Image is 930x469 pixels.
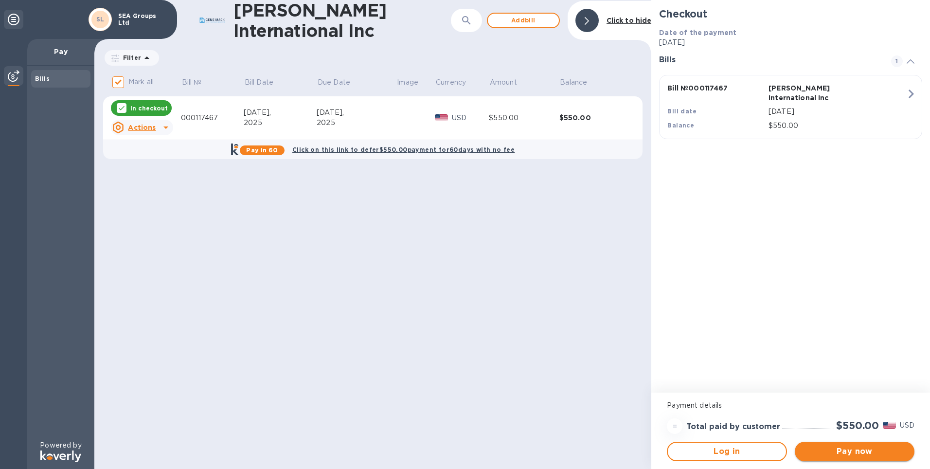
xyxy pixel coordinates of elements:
b: Click to hide [607,17,652,24]
img: Logo [40,451,81,462]
div: 2025 [317,118,396,128]
span: Balance [560,77,600,88]
p: Due Date [318,77,350,88]
div: [DATE], [317,108,396,118]
span: Due Date [318,77,363,88]
b: Date of the payment [659,29,736,36]
button: Pay now [795,442,914,461]
p: Filter [119,54,141,62]
span: Bill № [182,77,215,88]
b: Bill date [667,108,697,115]
h3: Bills [659,55,879,65]
p: Powered by [40,440,81,451]
p: [DATE] [659,37,922,48]
b: Balance [667,122,694,129]
img: USD [435,114,448,121]
p: In checkout [130,104,168,112]
b: SL [96,16,105,23]
h3: Total paid by customer [686,422,780,432]
button: Addbill [487,13,560,28]
button: Log in [667,442,787,461]
span: Add bill [496,15,551,26]
u: Actions [128,124,156,131]
h2: $550.00 [836,419,879,432]
div: 2025 [244,118,317,128]
p: SEA Groups Ltd [118,13,167,26]
span: Pay now [803,446,907,457]
h2: Checkout [659,8,922,20]
p: USD [900,420,914,431]
span: Amount [490,77,530,88]
p: Bill Date [245,77,273,88]
div: $550.00 [559,113,630,123]
p: Image [397,77,418,88]
p: USD [452,113,489,123]
p: Currency [436,77,466,88]
div: $550.00 [489,113,559,123]
div: [DATE], [244,108,317,118]
p: Payment details [667,400,914,411]
p: [PERSON_NAME] International Inc [769,83,866,103]
span: Log in [676,446,778,457]
p: Bill № 000117467 [667,83,765,93]
p: $550.00 [769,121,906,131]
p: Pay [35,47,87,56]
span: Bill Date [245,77,286,88]
span: 1 [891,55,903,67]
p: [DATE] [769,107,906,117]
div: 000117467 [181,113,244,123]
p: Bill № [182,77,202,88]
div: = [667,418,682,434]
img: USD [883,422,896,429]
b: Bills [35,75,50,82]
button: Bill №000117467[PERSON_NAME] International IncBill date[DATE]Balance$550.00 [659,75,922,139]
p: Balance [560,77,587,88]
b: Click on this link to defer $550.00 payment for 60 days with no fee [292,146,515,153]
p: Amount [490,77,517,88]
b: Pay in 60 [246,146,278,154]
p: Mark all [128,77,154,87]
